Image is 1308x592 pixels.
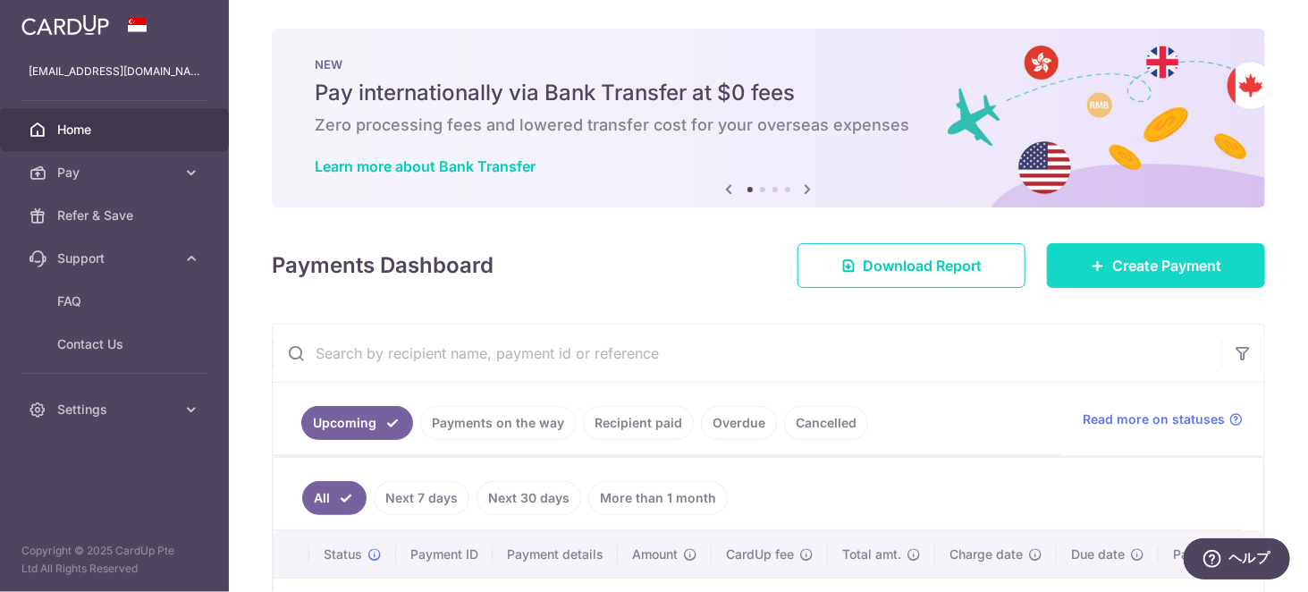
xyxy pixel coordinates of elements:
[1083,410,1225,428] span: Read more on statuses
[632,545,678,563] span: Amount
[396,531,493,578] th: Payment ID
[493,531,618,578] th: Payment details
[315,57,1222,72] p: NEW
[324,545,362,563] span: Status
[949,545,1023,563] span: Charge date
[273,325,1221,382] input: Search by recipient name, payment id or reference
[701,406,777,440] a: Overdue
[583,406,694,440] a: Recipient paid
[57,292,175,310] span: FAQ
[57,401,175,419] span: Settings
[302,481,367,515] a: All
[797,243,1025,288] a: Download Report
[1112,255,1221,276] span: Create Payment
[1083,410,1243,428] a: Read more on statuses
[315,114,1222,136] h6: Zero processing fees and lowered transfer cost for your overseas expenses
[1071,545,1125,563] span: Due date
[477,481,581,515] a: Next 30 days
[272,249,494,282] h4: Payments Dashboard
[374,481,469,515] a: Next 7 days
[1159,531,1295,578] th: Payment method
[45,12,87,29] span: ヘルプ
[588,481,728,515] a: More than 1 month
[301,406,413,440] a: Upcoming
[315,79,1222,107] h5: Pay internationally via Bank Transfer at $0 fees
[315,157,536,175] a: Learn more about Bank Transfer
[21,14,109,36] img: CardUp
[784,406,868,440] a: Cancelled
[57,249,175,267] span: Support
[57,335,175,353] span: Contact Us
[57,121,175,139] span: Home
[1047,243,1265,288] a: Create Payment
[272,29,1265,207] img: Bank transfer banner
[1184,538,1290,583] iframe: ウィジェットを開いて詳しい情報を確認できます
[57,207,175,224] span: Refer & Save
[842,545,901,563] span: Total amt.
[57,164,175,182] span: Pay
[420,406,576,440] a: Payments on the way
[863,255,982,276] span: Download Report
[726,545,794,563] span: CardUp fee
[29,63,200,80] p: [EMAIL_ADDRESS][DOMAIN_NAME]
